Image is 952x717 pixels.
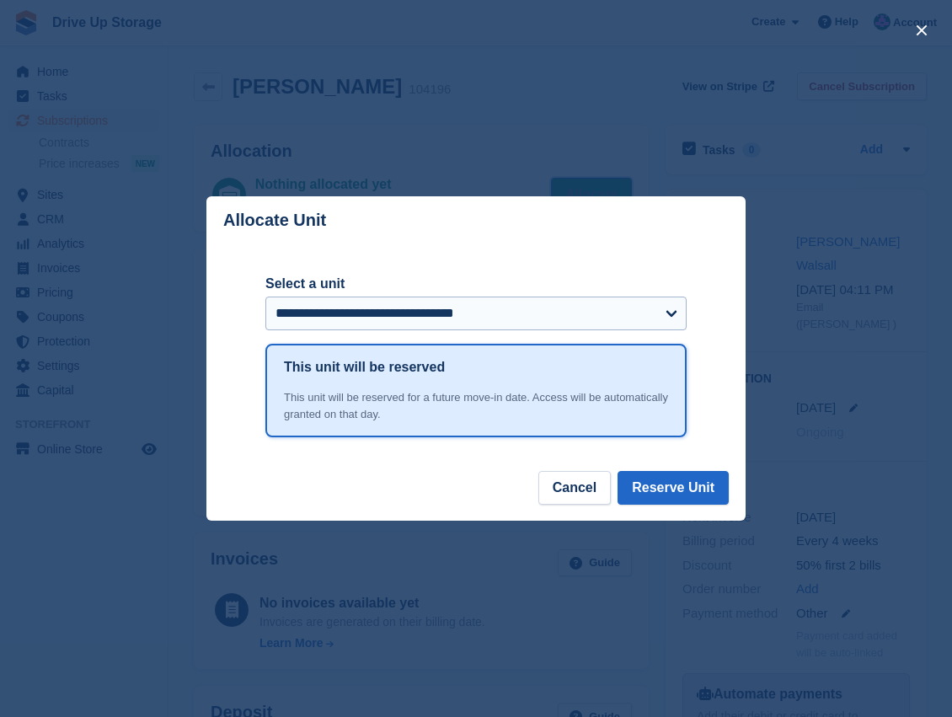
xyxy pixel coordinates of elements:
button: Reserve Unit [618,471,729,505]
button: close [908,17,935,44]
h1: This unit will be reserved [284,357,445,377]
p: Allocate Unit [223,211,326,230]
button: Cancel [538,471,611,505]
label: Select a unit [265,274,687,294]
div: This unit will be reserved for a future move-in date. Access will be automatically granted on tha... [284,389,668,422]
